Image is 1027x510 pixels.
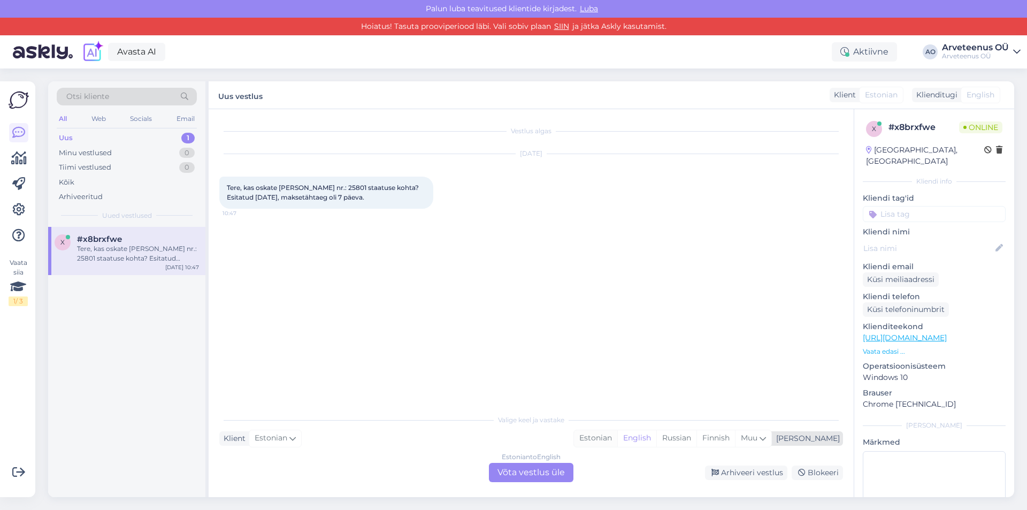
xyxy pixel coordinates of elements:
p: Kliendi tag'id [863,193,1006,204]
div: [PERSON_NAME] [863,421,1006,430]
span: Uued vestlused [102,211,152,220]
a: Avasta AI [108,43,165,61]
img: Askly Logo [9,90,29,110]
span: x [872,125,876,133]
div: Aktiivne [832,42,897,62]
input: Lisa tag [863,206,1006,222]
div: Email [174,112,197,126]
div: Vaata siia [9,258,28,306]
div: Socials [128,112,154,126]
div: Klient [830,89,856,101]
div: English [617,430,656,446]
a: SIIN [551,21,572,31]
p: Brauser [863,387,1006,399]
div: Klienditugi [912,89,957,101]
div: Arhiveeri vestlus [705,466,787,480]
div: Estonian to English [502,452,561,462]
span: Online [959,121,1002,133]
a: Arveteenus OÜArveteenus OÜ [942,43,1021,60]
div: Estonian [574,430,617,446]
div: # x8brxfwe [888,121,959,134]
span: 10:47 [223,209,263,217]
div: [DATE] 10:47 [165,263,199,271]
div: Võta vestlus üle [489,463,573,482]
div: Küsi telefoninumbrit [863,302,949,317]
p: Operatsioonisüsteem [863,361,1006,372]
div: Tere, kas oskate [PERSON_NAME] nr.: 25801 staatuse kohta? Esitatud [DATE], maksetähtaeg oli 7 päeva. [77,244,199,263]
span: Muu [741,433,757,443]
p: Märkmed [863,437,1006,448]
div: Finnish [696,430,735,446]
div: 1 / 3 [9,296,28,306]
div: Kõik [59,177,74,188]
div: [GEOGRAPHIC_DATA], [GEOGRAPHIC_DATA] [866,144,984,167]
div: [DATE] [219,149,843,158]
div: Uus [59,133,73,143]
p: Kliendi nimi [863,226,1006,238]
div: All [57,112,69,126]
div: Küsi meiliaadressi [863,272,939,287]
p: Klienditeekond [863,321,1006,332]
div: Vestlus algas [219,126,843,136]
div: Arveteenus OÜ [942,52,1009,60]
span: Otsi kliente [66,91,109,102]
div: [PERSON_NAME] [772,433,840,444]
div: Arhiveeritud [59,192,103,202]
img: explore-ai [81,41,104,63]
div: 0 [179,162,195,173]
label: Uus vestlus [218,88,263,102]
p: Windows 10 [863,372,1006,383]
span: #x8brxfwe [77,234,122,244]
p: Kliendi telefon [863,291,1006,302]
p: Vaata edasi ... [863,347,1006,356]
div: Arveteenus OÜ [942,43,1009,52]
a: [URL][DOMAIN_NAME] [863,333,947,342]
p: Chrome [TECHNICAL_ID] [863,399,1006,410]
span: Estonian [255,432,287,444]
div: Russian [656,430,696,446]
span: Tere, kas oskate [PERSON_NAME] nr.: 25801 staatuse kohta? Esitatud [DATE], maksetähtaeg oli 7 päeva. [227,184,420,201]
div: Blokeeri [792,466,843,480]
div: Tiimi vestlused [59,162,111,173]
div: Web [89,112,108,126]
span: x [60,238,65,246]
input: Lisa nimi [863,242,993,254]
span: Estonian [865,89,898,101]
div: 1 [181,133,195,143]
div: Valige keel ja vastake [219,415,843,425]
span: English [967,89,994,101]
div: Minu vestlused [59,148,112,158]
div: Kliendi info [863,177,1006,186]
div: AO [923,44,938,59]
div: 0 [179,148,195,158]
span: Luba [577,4,601,13]
p: Kliendi email [863,261,1006,272]
div: Klient [219,433,246,444]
